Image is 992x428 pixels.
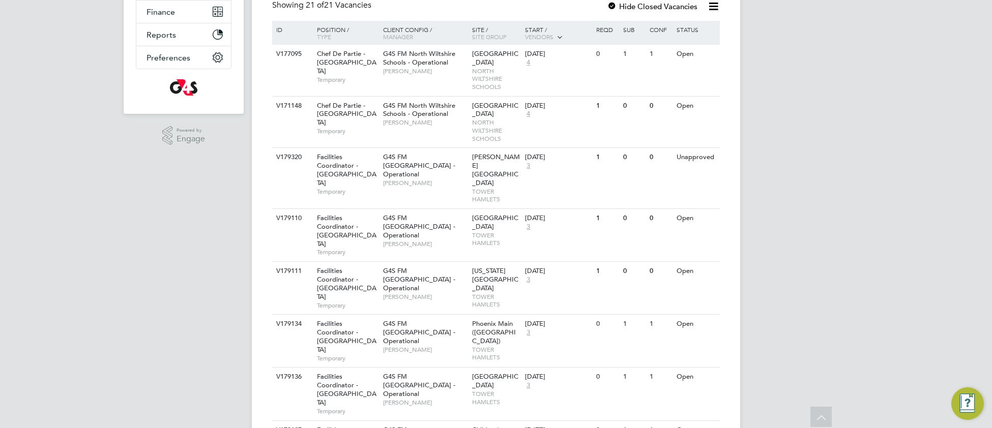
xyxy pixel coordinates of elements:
[274,262,309,281] div: V179111
[647,45,674,64] div: 1
[472,266,518,292] span: [US_STATE][GEOGRAPHIC_DATA]
[472,390,520,406] span: TOWER HAMLETS
[317,372,376,407] span: Facilities Coordinator - [GEOGRAPHIC_DATA]
[594,262,620,281] div: 1
[621,262,647,281] div: 0
[647,21,674,38] div: Conf
[309,21,381,45] div: Position /
[470,21,523,45] div: Site /
[647,97,674,115] div: 0
[162,126,206,145] a: Powered byEngage
[317,354,378,362] span: Temporary
[674,315,718,333] div: Open
[674,368,718,386] div: Open
[621,148,647,167] div: 0
[177,126,205,135] span: Powered by
[594,21,620,38] div: Reqd
[383,266,455,292] span: G4S FM [GEOGRAPHIC_DATA] - Operational
[317,49,376,75] span: Chef De Partie - [GEOGRAPHIC_DATA]
[177,135,205,143] span: Engage
[472,118,520,142] span: NORTH WILTSHIRE SCHOOLS
[525,33,553,41] span: Vendors
[147,7,175,17] span: Finance
[621,209,647,228] div: 0
[525,102,591,110] div: [DATE]
[383,293,467,301] span: [PERSON_NAME]
[383,240,467,248] span: [PERSON_NAME]
[621,97,647,115] div: 0
[674,97,718,115] div: Open
[317,266,376,301] span: Facilities Coordinator - [GEOGRAPHIC_DATA]
[525,162,532,170] span: 3
[594,45,620,64] div: 0
[317,127,378,135] span: Temporary
[274,368,309,386] div: V179136
[274,97,309,115] div: V171148
[472,231,520,247] span: TOWER HAMLETS
[472,33,507,41] span: Site Group
[621,368,647,386] div: 1
[383,179,467,187] span: [PERSON_NAME]
[147,53,190,63] span: Preferences
[383,49,455,67] span: G4S FM North Wiltshire Schools - Operational
[472,293,520,309] span: TOWER HAMLETS
[607,2,697,11] label: Hide Closed Vacancies
[525,214,591,223] div: [DATE]
[594,315,620,333] div: 0
[136,79,231,96] a: Go to home page
[383,213,455,239] span: G4S FM [GEOGRAPHIC_DATA] - Operational
[647,262,674,281] div: 0
[136,46,231,69] button: Preferences
[525,381,532,390] span: 3
[472,346,520,361] span: TOWER HAMLETS
[147,30,176,40] span: Reports
[317,101,376,127] span: Chef De Partie - [GEOGRAPHIC_DATA]
[525,153,591,162] div: [DATE]
[317,33,331,41] span: Type
[383,399,467,407] span: [PERSON_NAME]
[472,67,520,91] span: NORTH WILTSHIRE SCHOOLS
[594,97,620,115] div: 1
[525,320,591,328] div: [DATE]
[594,368,620,386] div: 0
[647,368,674,386] div: 1
[317,407,378,415] span: Temporary
[472,319,516,345] span: Phoenix Main ([GEOGRAPHIC_DATA])
[647,148,674,167] div: 0
[621,21,647,38] div: Sub
[674,21,718,38] div: Status
[472,372,518,389] span: [GEOGRAPHIC_DATA]
[383,118,467,127] span: [PERSON_NAME]
[525,328,532,337] span: 3
[170,79,197,96] img: g4s-logo-retina.png
[525,267,591,276] div: [DATE]
[525,276,532,284] span: 3
[317,248,378,256] span: Temporary
[594,209,620,228] div: 1
[317,76,378,84] span: Temporary
[647,209,674,228] div: 0
[472,49,518,67] span: [GEOGRAPHIC_DATA]
[383,67,467,75] span: [PERSON_NAME]
[522,21,594,46] div: Start /
[383,152,455,178] span: G4S FM [GEOGRAPHIC_DATA] - Operational
[383,372,455,398] span: G4S FM [GEOGRAPHIC_DATA] - Operational
[136,23,231,46] button: Reports
[274,315,309,333] div: V179134
[136,1,231,23] button: Finance
[525,58,532,67] span: 4
[317,319,376,354] span: Facilities Coordinator - [GEOGRAPHIC_DATA]
[647,315,674,333] div: 1
[674,45,718,64] div: Open
[594,148,620,167] div: 1
[621,315,647,333] div: 1
[383,101,455,118] span: G4S FM North Wiltshire Schools - Operational
[274,21,309,38] div: ID
[525,110,532,118] span: 4
[317,152,376,187] span: Facilities Coordinator - [GEOGRAPHIC_DATA]
[472,152,520,187] span: [PERSON_NAME][GEOGRAPHIC_DATA]
[674,209,718,228] div: Open
[274,148,309,167] div: V179320
[381,21,470,45] div: Client Config /
[274,209,309,228] div: V179110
